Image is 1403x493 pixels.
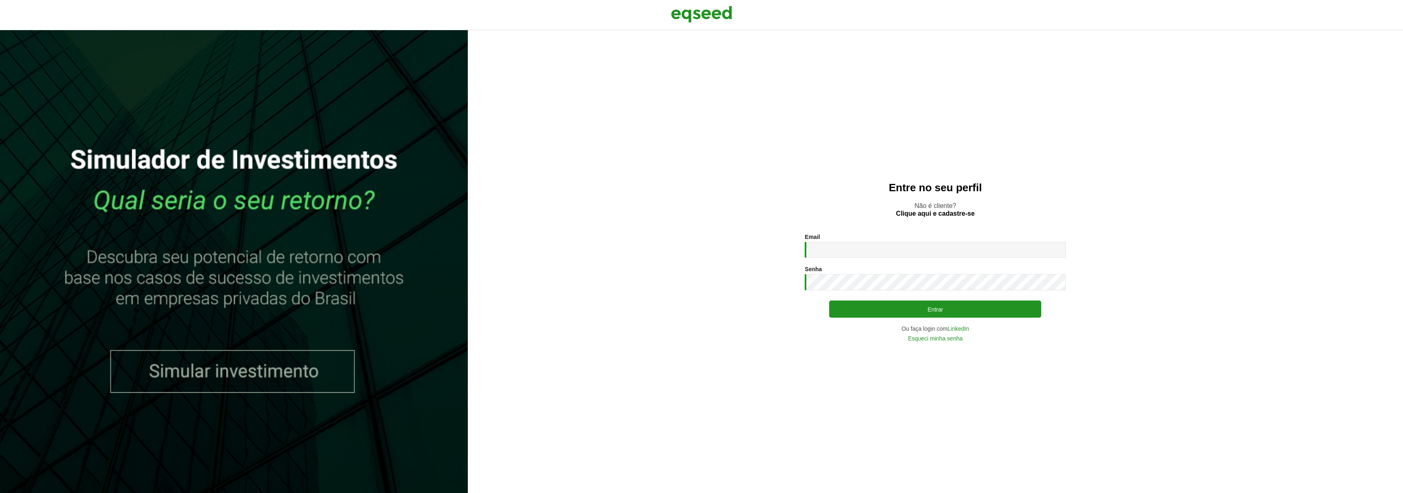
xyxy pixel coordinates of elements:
[896,210,975,217] a: Clique aqui e cadastre-se
[947,326,969,332] a: LinkedIn
[829,301,1041,318] button: Entrar
[805,234,820,240] label: Email
[484,202,1387,217] p: Não é cliente?
[805,266,822,272] label: Senha
[805,326,1066,332] div: Ou faça login com
[484,182,1387,194] h2: Entre no seu perfil
[671,4,732,24] img: EqSeed Logo
[908,336,963,341] a: Esqueci minha senha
